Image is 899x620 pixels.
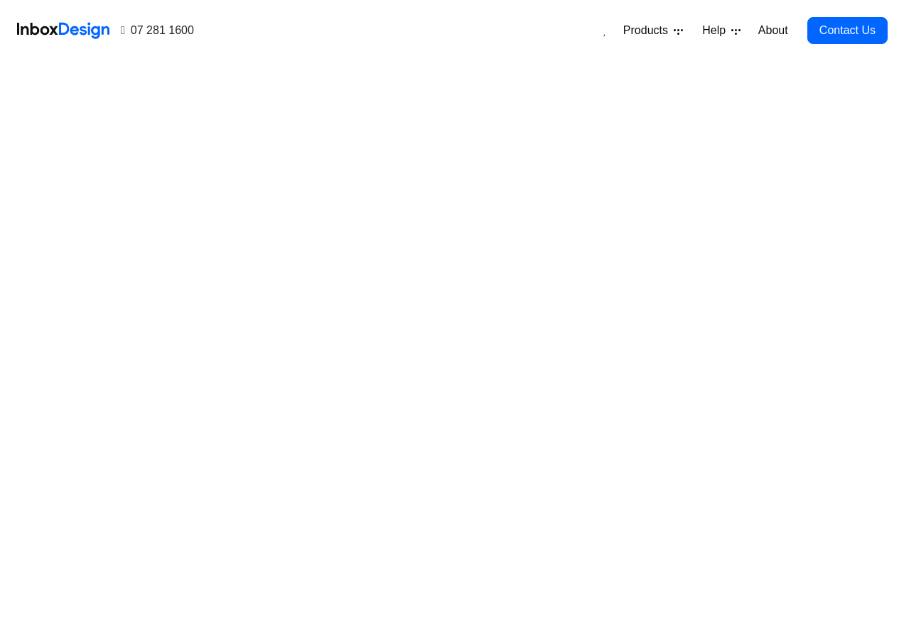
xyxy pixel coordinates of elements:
a: About [754,16,792,45]
a: 07 281 1600 [121,22,194,39]
a: Contact Us [807,17,888,44]
a: Help [696,16,746,45]
span: Help [702,22,731,39]
a: Products [618,16,689,45]
span: Products [623,22,674,39]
